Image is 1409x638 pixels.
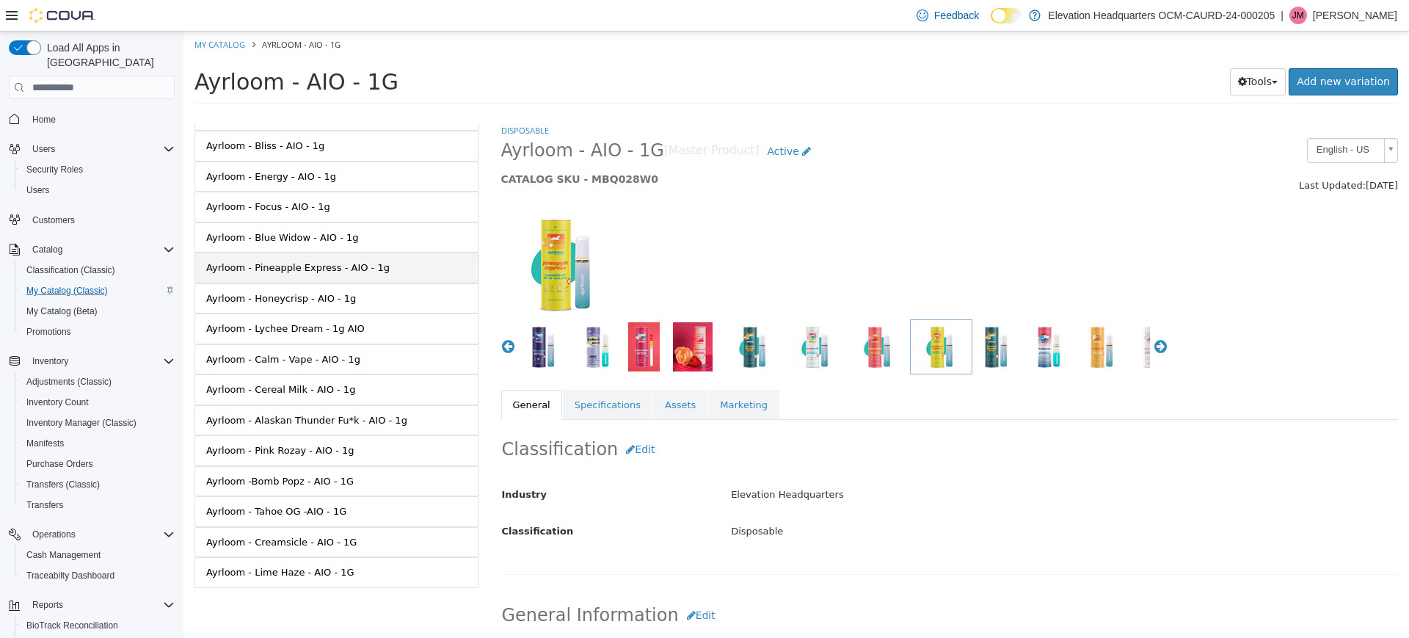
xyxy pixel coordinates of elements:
[32,355,68,367] span: Inventory
[1289,7,1307,24] div: Jhon Moncada
[21,455,175,473] span: Purchase Orders
[21,435,175,452] span: Manifests
[21,282,114,300] a: My Catalog (Classic)
[26,438,64,449] span: Manifests
[21,476,175,493] span: Transfers (Classic)
[21,567,120,584] a: Traceabilty Dashboard
[3,139,181,159] button: Users
[26,211,81,229] a: Customers
[26,211,175,229] span: Customers
[21,373,175,391] span: Adjustments (Classic)
[23,229,206,244] div: Ayrloom - Pineapple Express - AIO - 1g
[26,458,93,470] span: Purchase Orders
[318,494,390,505] span: Classification
[21,455,99,473] a: Purchase Orders
[15,495,181,515] button: Transfers
[495,570,540,598] button: Edit
[23,290,181,305] div: Ayrloom - Lychee Dream - 1g AIO
[379,358,469,389] a: Specifications
[991,8,1022,23] input: Dark Mode
[29,8,95,23] img: Cova
[536,487,1225,513] div: Disposable
[21,373,117,391] a: Adjustments (Classic)
[21,476,106,493] a: Transfers (Classic)
[1046,37,1103,64] button: Tools
[434,405,479,432] button: Edit
[26,479,100,490] span: Transfers (Classic)
[26,499,63,511] span: Transfers
[15,322,181,342] button: Promotions
[23,534,171,548] div: Ayrloom - Lime Haze - AIO - 1G
[1182,148,1215,159] span: [DATE]
[21,261,175,279] span: Classification (Classic)
[21,261,121,279] a: Classification (Classic)
[23,382,224,396] div: Ayrloom - Alaskan Thunder Fu*k - AIO - 1g
[318,405,1215,432] h2: Classification
[21,414,175,432] span: Inventory Manager (Classic)
[21,567,175,584] span: Traceabilty Dashboard
[318,108,481,131] span: Ayrloom - AIO - 1G
[21,394,95,411] a: Inventory Count
[23,473,163,487] div: Ayrloom - Tahoe OG -AIO - 1G
[23,321,177,336] div: Ayrloom - Calm - Vape - AIO - 1g
[26,352,175,370] span: Inventory
[1124,107,1195,130] span: English - US
[21,161,89,178] a: Security Roles
[32,114,56,126] span: Home
[525,358,596,389] a: Marketing
[15,159,181,180] button: Security Roles
[583,114,615,126] span: Active
[934,8,979,23] span: Feedback
[318,570,1215,598] h2: General Information
[26,305,98,317] span: My Catalog (Beta)
[21,323,77,341] a: Promotions
[26,241,175,258] span: Catalog
[26,526,81,543] button: Operations
[21,617,175,634] span: BioTrack Reconciliation
[21,546,106,564] a: Cash Management
[991,23,991,24] span: Dark Mode
[23,351,172,366] div: Ayrloom - Cereal Milk - AIO - 1g
[911,1,985,30] a: Feedback
[21,546,175,564] span: Cash Management
[26,164,83,175] span: Security Roles
[23,504,173,518] div: Ayrloom - Creamsicle - AIO - 1G
[26,140,61,158] button: Users
[15,433,181,454] button: Manifests
[21,181,175,199] span: Users
[21,323,175,341] span: Promotions
[1313,7,1397,24] p: [PERSON_NAME]
[32,244,62,255] span: Catalog
[26,526,175,543] span: Operations
[481,114,576,126] small: [Master Product]
[26,570,114,581] span: Traceabilty Dashboard
[1281,7,1284,24] p: |
[1048,7,1275,24] p: Elevation Headquarters OCM-CAURD-24-000205
[26,109,175,128] span: Home
[26,596,175,614] span: Reports
[3,239,181,260] button: Catalog
[536,451,1225,476] div: Elevation Headquarters
[15,371,181,392] button: Adjustments (Classic)
[21,435,70,452] a: Manifests
[3,108,181,129] button: Home
[15,301,181,322] button: My Catalog (Beta)
[318,93,365,104] a: Disposable
[21,302,103,320] a: My Catalog (Beta)
[1292,7,1304,24] span: JM
[318,358,379,389] a: General
[21,302,175,320] span: My Catalog (Beta)
[15,474,181,495] button: Transfers (Classic)
[26,396,89,408] span: Inventory Count
[21,161,175,178] span: Security Roles
[318,308,332,322] button: Previous
[3,209,181,231] button: Customers
[15,565,181,586] button: Traceabilty Dashboard
[318,178,428,288] img: 150
[26,352,74,370] button: Inventory
[15,454,181,474] button: Purchase Orders
[32,143,55,155] span: Users
[318,457,364,468] span: Industry
[15,260,181,280] button: Classification (Classic)
[3,524,181,545] button: Operations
